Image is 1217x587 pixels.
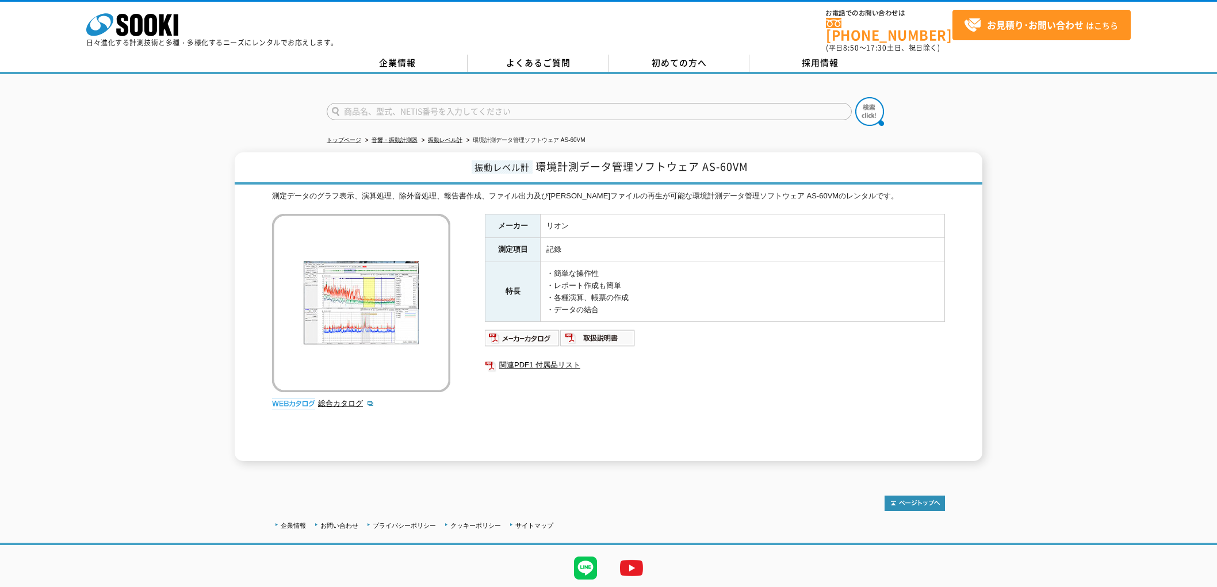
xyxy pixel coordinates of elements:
span: (平日 ～ 土日、祝日除く) [826,43,940,53]
td: ・簡単な操作性 ・レポート作成も簡単 ・各種演算、帳票の作成 ・データの結合 [541,262,945,322]
a: 初めての方へ [608,55,749,72]
img: メーカーカタログ [485,329,560,347]
div: 測定データのグラフ表示、演算処理、除外音処理、報告書作成、ファイル出力及び[PERSON_NAME]ファイルの再生が可能な環境計測データ管理ソフトウェア AS-60VMのレンタルです。 [272,190,945,202]
span: 振動レベル計 [472,160,533,174]
a: 関連PDF1 付属品リスト [485,358,945,373]
th: 測定項目 [485,238,541,262]
span: 環境計測データ管理ソフトウェア AS-60VM [535,159,748,174]
img: webカタログ [272,398,315,409]
a: サイトマップ [515,522,553,529]
a: 採用情報 [749,55,890,72]
a: よくあるご質問 [468,55,608,72]
img: btn_search.png [855,97,884,126]
img: トップページへ [885,496,945,511]
a: お問い合わせ [320,522,358,529]
a: プライバシーポリシー [373,522,436,529]
a: トップページ [327,137,361,143]
input: 商品名、型式、NETIS番号を入力してください [327,103,852,120]
span: はこちら [964,17,1118,34]
a: 企業情報 [327,55,468,72]
img: 取扱説明書 [560,329,636,347]
a: 企業情報 [281,522,306,529]
a: 総合カタログ [318,399,374,408]
li: 環境計測データ管理ソフトウェア AS-60VM [464,135,585,147]
img: 環境計測データ管理ソフトウェア AS-60VM [272,214,450,392]
th: メーカー [485,214,541,238]
a: 取扱説明書 [560,337,636,346]
th: 特長 [485,262,541,322]
span: お電話でのお問い合わせは [826,10,952,17]
td: リオン [541,214,945,238]
span: 8:50 [843,43,859,53]
a: クッキーポリシー [450,522,501,529]
a: 振動レベル計 [428,137,462,143]
a: メーカーカタログ [485,337,560,346]
a: 音響・振動計測器 [372,137,418,143]
a: [PHONE_NUMBER] [826,18,952,41]
span: 初めての方へ [652,56,707,69]
a: お見積り･お問い合わせはこちら [952,10,1131,40]
p: 日々進化する計測技術と多種・多様化するニーズにレンタルでお応えします。 [86,39,338,46]
span: 17:30 [866,43,887,53]
strong: お見積り･お問い合わせ [987,18,1084,32]
td: 記録 [541,238,945,262]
